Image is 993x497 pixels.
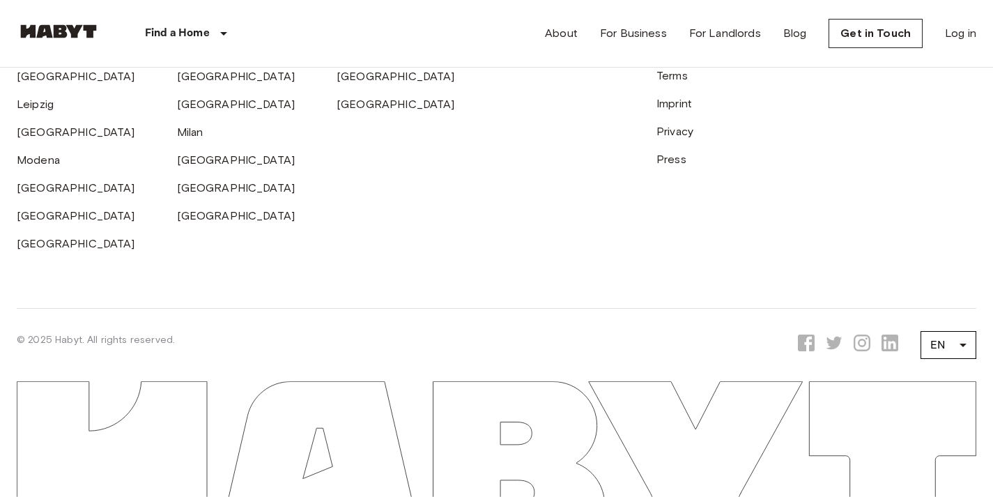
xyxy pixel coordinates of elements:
[945,25,976,42] a: Log in
[337,70,455,83] a: [GEOGRAPHIC_DATA]
[921,326,976,365] div: EN
[689,25,761,42] a: For Landlords
[545,25,578,42] a: About
[177,98,295,111] a: [GEOGRAPHIC_DATA]
[145,25,210,42] p: Find a Home
[656,125,693,138] a: Privacy
[17,24,100,38] img: Habyt
[177,125,203,139] a: Milan
[177,181,295,194] a: [GEOGRAPHIC_DATA]
[17,334,175,346] span: © 2025 Habyt. All rights reserved.
[177,70,295,83] a: [GEOGRAPHIC_DATA]
[177,153,295,167] a: [GEOGRAPHIC_DATA]
[17,181,135,194] a: [GEOGRAPHIC_DATA]
[17,153,60,167] a: Modena
[17,70,135,83] a: [GEOGRAPHIC_DATA]
[656,69,688,82] a: Terms
[600,25,667,42] a: For Business
[17,209,135,222] a: [GEOGRAPHIC_DATA]
[177,209,295,222] a: [GEOGRAPHIC_DATA]
[783,25,807,42] a: Blog
[17,125,135,139] a: [GEOGRAPHIC_DATA]
[656,97,692,110] a: Imprint
[656,153,686,166] a: Press
[337,98,455,111] a: [GEOGRAPHIC_DATA]
[829,19,923,48] a: Get in Touch
[17,98,54,111] a: Leipzig
[17,237,135,250] a: [GEOGRAPHIC_DATA]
